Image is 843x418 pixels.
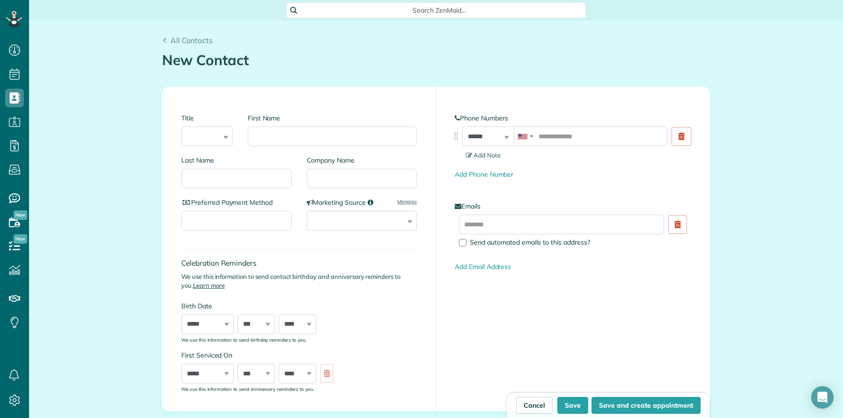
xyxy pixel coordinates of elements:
label: Preferred Payment Method [181,198,292,207]
label: Birth Date [181,301,338,311]
label: First Serviced On [181,351,338,360]
label: Phone Numbers [455,113,691,123]
label: First Name [248,113,417,123]
button: Save and create appointment [592,397,701,414]
div: United States: +1 [514,127,536,146]
a: All Contacts [162,35,213,46]
span: New [14,210,27,220]
p: We use this information to send contact birthday and anniversary reminders to you. [181,272,417,290]
label: Marketing Source [307,198,417,207]
label: Emails [455,202,691,211]
label: Last Name [181,156,292,165]
span: New [14,234,27,244]
a: Add Email Address [455,262,511,271]
h1: New Contact [162,52,710,68]
span: Add Note [466,151,501,159]
span: All Contacts [170,36,213,45]
button: Save [557,397,588,414]
a: Add Phone Number [455,170,513,179]
label: Title [181,113,233,123]
div: Open Intercom Messenger [811,386,834,409]
h4: Celebration Reminders [181,259,417,267]
label: Company Name [307,156,417,165]
img: drag_indicator-119b368615184ecde3eda3c64c821f6cf29d3e2b97b89ee44bc31753036683e5.png [451,131,461,141]
span: Send automated emails to this address? [470,238,590,246]
a: Cancel [516,397,553,414]
sub: We use this information to send anniversary reminders to you. [181,386,314,392]
a: Learn more [193,282,225,289]
a: Manage [397,198,417,205]
sub: We use this information to send birthday reminders to you. [181,337,307,343]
